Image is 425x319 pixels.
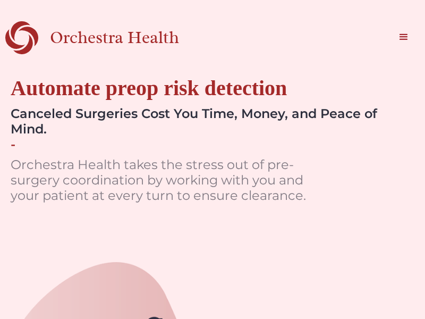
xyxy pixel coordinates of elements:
div: - [11,137,15,153]
p: Orchestra Health takes the stress out of pre-surgery coordination by working with you and your pa... [11,157,329,203]
div: menu [388,21,420,53]
div: Canceled Surgeries Cost You Time, Money, and Peace of Mind. [11,106,414,137]
div: Automate preop risk detection [11,75,287,101]
div: Orchestra Health [50,27,216,48]
a: home [5,21,216,54]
